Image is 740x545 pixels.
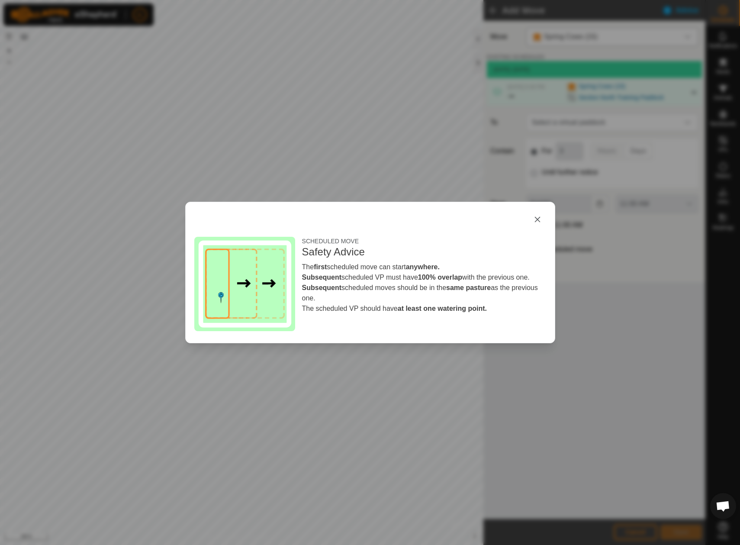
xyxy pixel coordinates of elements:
[194,237,295,331] img: Schedule VP Rule
[302,284,342,291] strong: Subsequent
[302,237,546,246] div: SCHEDULED MOVE
[302,246,546,258] h4: Safety Advice
[398,305,487,312] strong: at least one watering point.
[418,274,462,281] strong: 100% overlap
[302,274,342,281] strong: Subsequent
[302,272,546,283] li: scheduled VP must have with the previous one.
[710,493,736,519] div: Open chat
[446,284,491,291] strong: same pasture
[302,283,546,303] li: scheduled moves should be in the as the previous one.
[302,262,546,272] li: The scheduled move can start
[302,303,546,314] li: The scheduled VP should have
[406,263,440,271] strong: anywhere.
[314,263,327,271] strong: first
